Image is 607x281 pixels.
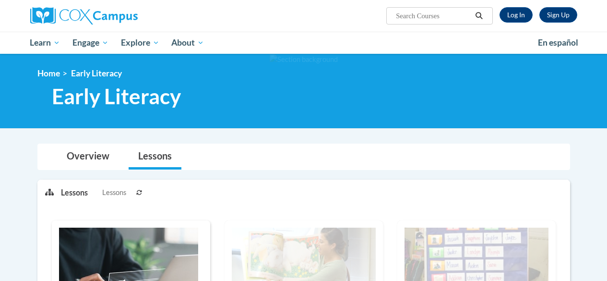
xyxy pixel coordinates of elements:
[23,32,584,54] div: Main menu
[472,10,486,22] button: Search
[102,187,126,198] span: Lessons
[539,7,577,23] a: Register
[37,68,60,78] a: Home
[52,84,181,109] span: Early Literacy
[30,7,138,24] img: Cox Campus
[171,37,204,49] span: About
[30,7,203,24] a: Cox Campus
[538,37,578,48] span: En español
[121,37,159,49] span: Explore
[395,10,472,22] input: Search Courses
[115,32,166,54] a: Explore
[72,37,108,49] span: Engage
[165,32,210,54] a: About
[71,68,122,78] span: Early Literacy
[129,144,181,170] a: Lessons
[24,32,67,54] a: Learn
[61,187,88,198] p: Lessons
[270,54,338,65] img: Section background
[57,144,119,170] a: Overview
[500,7,533,23] a: Log In
[532,33,584,53] a: En español
[66,32,115,54] a: Engage
[30,37,60,49] span: Learn
[475,12,483,20] i: 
